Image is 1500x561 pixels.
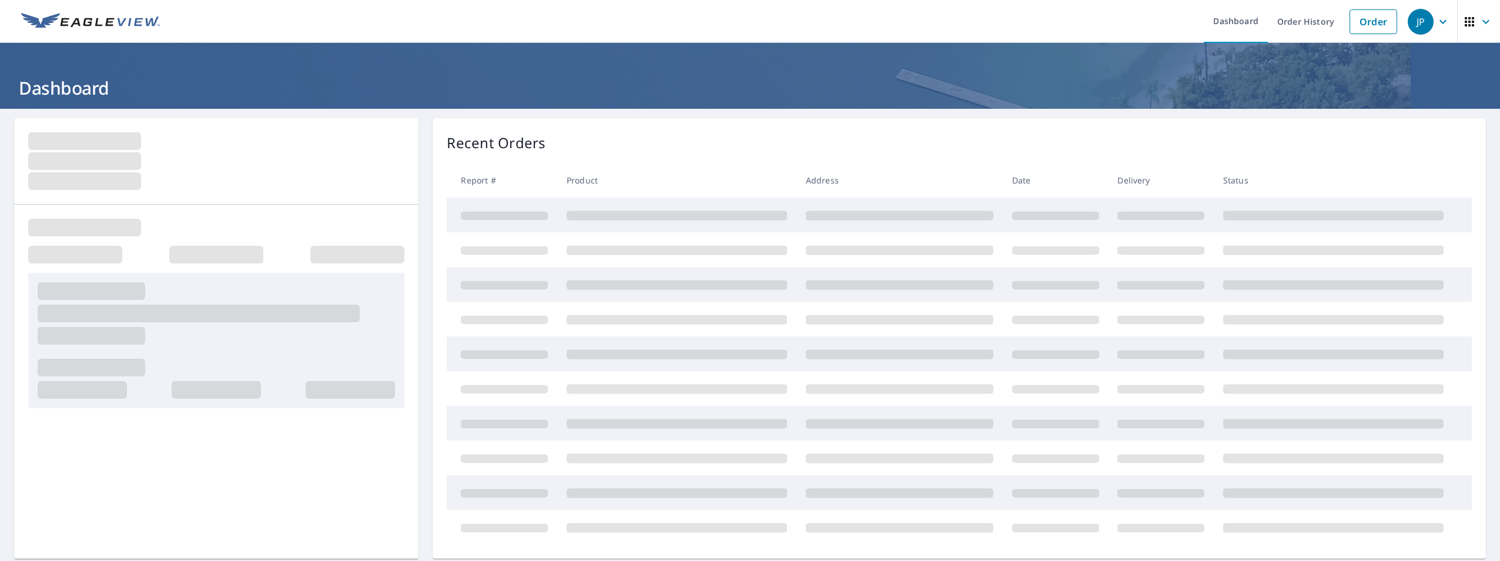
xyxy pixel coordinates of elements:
p: Recent Orders [447,132,545,153]
h1: Dashboard [14,76,1486,100]
a: Order [1350,9,1397,34]
th: Delivery [1108,163,1214,198]
th: Status [1214,163,1453,198]
th: Date [1003,163,1109,198]
img: EV Logo [21,13,160,31]
div: JP [1408,9,1434,35]
th: Product [557,163,796,198]
th: Report # [447,163,557,198]
th: Address [796,163,1003,198]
